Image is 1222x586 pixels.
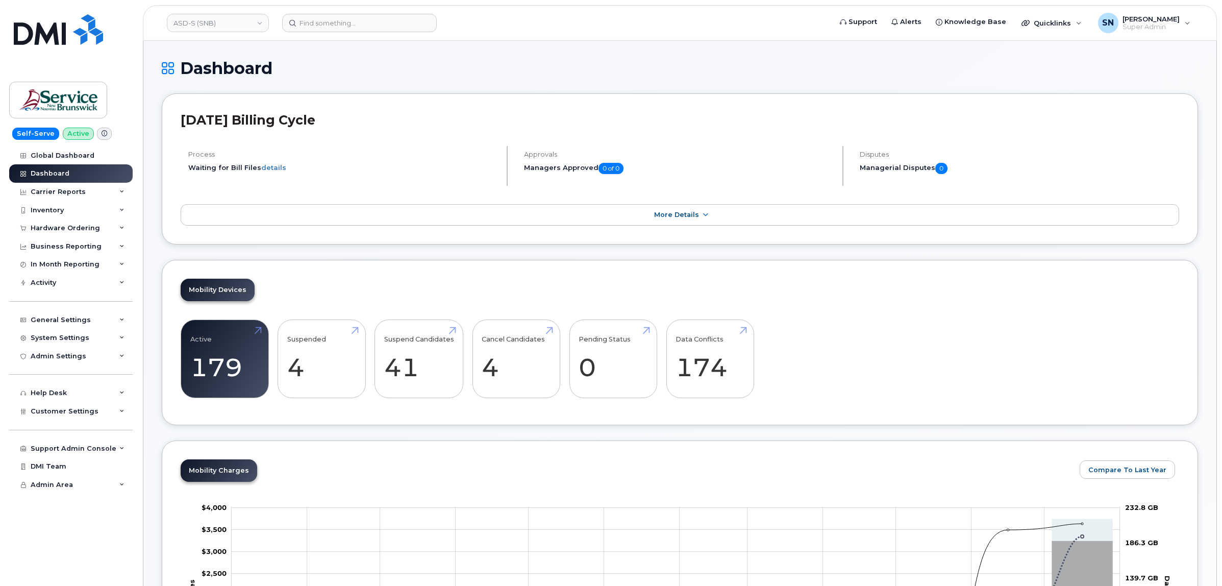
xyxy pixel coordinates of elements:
tspan: 186.3 GB [1125,539,1158,547]
span: Compare To Last Year [1088,465,1166,475]
a: Cancel Candidates 4 [482,325,551,393]
h4: Process [188,151,498,158]
span: 0 [935,163,947,174]
a: Pending Status 0 [579,325,647,393]
tspan: $3,000 [202,547,227,555]
tspan: $4,000 [202,503,227,511]
button: Compare To Last Year [1080,460,1175,479]
tspan: $3,500 [202,525,227,533]
a: details [261,163,286,172]
tspan: $2,500 [202,569,227,577]
a: Mobility Charges [181,459,257,482]
a: Suspended 4 [287,325,356,393]
h5: Managers Approved [524,163,834,174]
h4: Disputes [860,151,1179,158]
g: $0 [202,547,227,555]
span: 0 of 0 [598,163,624,174]
span: More Details [654,211,699,218]
a: Data Conflicts 174 [676,325,744,393]
h1: Dashboard [162,59,1198,77]
g: $0 [202,569,227,577]
a: Mobility Devices [181,279,255,301]
a: Suspend Candidates 41 [384,325,454,393]
g: $0 [202,503,227,511]
a: Active 179 [190,325,259,393]
h5: Managerial Disputes [860,163,1179,174]
h4: Approvals [524,151,834,158]
tspan: 139.7 GB [1125,574,1158,582]
g: $0 [202,525,227,533]
li: Waiting for Bill Files [188,163,498,173]
h2: [DATE] Billing Cycle [181,112,1179,128]
tspan: 232.8 GB [1125,503,1158,511]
